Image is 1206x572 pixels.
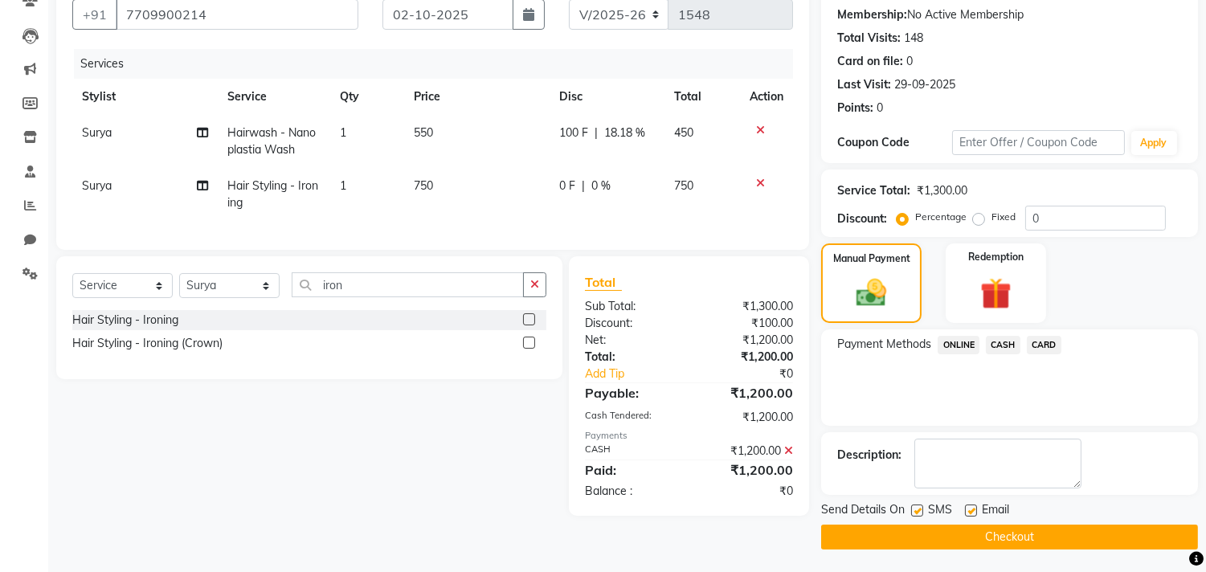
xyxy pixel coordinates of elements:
th: Action [740,79,793,115]
span: 750 [674,178,693,193]
button: Apply [1131,131,1177,155]
div: Hair Styling - Ironing (Crown) [72,335,223,352]
span: 550 [415,125,434,140]
div: Balance : [573,483,689,500]
img: _gift.svg [971,274,1021,313]
img: _cash.svg [847,276,895,310]
div: Membership: [837,6,907,23]
label: Percentage [915,210,967,224]
label: Manual Payment [833,251,910,266]
th: Stylist [72,79,218,115]
div: Hair Styling - Ironing [72,312,178,329]
span: 100 F [559,125,588,141]
div: ₹100.00 [689,315,806,332]
div: 0 [877,100,883,116]
span: Email [982,501,1009,521]
div: ₹1,200.00 [689,349,806,366]
div: Payable: [573,383,689,402]
div: Cash Tendered: [573,409,689,426]
div: No Active Membership [837,6,1182,23]
span: 18.18 % [604,125,645,141]
div: Discount: [837,210,887,227]
div: Total Visits: [837,30,901,47]
div: Service Total: [837,182,910,199]
div: Payments [585,429,793,443]
div: Discount: [573,315,689,332]
span: 0 % [591,178,611,194]
label: Fixed [991,210,1016,224]
span: 1 [340,125,346,140]
div: ₹1,200.00 [689,383,806,402]
div: ₹1,300.00 [917,182,967,199]
th: Total [664,79,740,115]
span: Send Details On [821,501,905,521]
a: Add Tip [573,366,709,382]
span: 450 [674,125,693,140]
input: Enter Offer / Coupon Code [952,130,1124,155]
div: ₹1,200.00 [689,332,806,349]
span: Surya [82,178,112,193]
div: 0 [906,53,913,70]
div: Last Visit: [837,76,891,93]
div: Net: [573,332,689,349]
div: 148 [904,30,923,47]
div: Services [74,49,805,79]
div: Description: [837,447,901,464]
span: CARD [1027,336,1061,354]
div: ₹0 [689,483,806,500]
div: Card on file: [837,53,903,70]
span: 750 [415,178,434,193]
div: Sub Total: [573,298,689,315]
input: Search or Scan [292,272,524,297]
span: Payment Methods [837,336,931,353]
th: Qty [330,79,405,115]
span: ONLINE [938,336,979,354]
div: ₹1,200.00 [689,443,806,460]
th: Service [218,79,329,115]
th: Price [405,79,550,115]
span: Hair Styling - Ironing [227,178,318,210]
th: Disc [550,79,664,115]
div: Paid: [573,460,689,480]
button: Checkout [821,525,1198,550]
div: ₹1,300.00 [689,298,806,315]
span: 1 [340,178,346,193]
div: ₹0 [709,366,806,382]
div: Coupon Code [837,134,952,151]
div: Points: [837,100,873,116]
div: ₹1,200.00 [689,409,806,426]
div: CASH [573,443,689,460]
span: Total [585,274,622,291]
span: | [582,178,585,194]
span: Surya [82,125,112,140]
span: SMS [928,501,952,521]
span: 0 F [559,178,575,194]
label: Redemption [968,250,1024,264]
span: | [595,125,598,141]
span: Hairwash - Nanoplastia Wash [227,125,316,157]
div: Total: [573,349,689,366]
span: CASH [986,336,1020,354]
div: ₹1,200.00 [689,460,806,480]
div: 29-09-2025 [894,76,955,93]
